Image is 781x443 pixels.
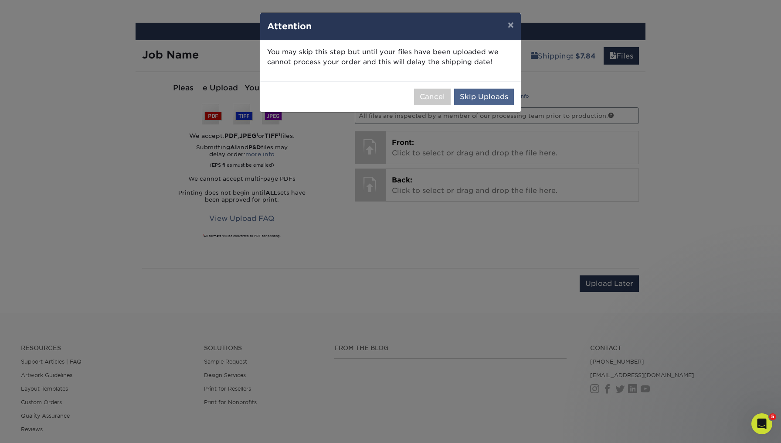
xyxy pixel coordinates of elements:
button: Cancel [414,89,451,105]
h4: Attention [267,20,514,33]
button: × [501,13,521,37]
span: 5 [769,413,776,420]
button: Skip Uploads [454,89,514,105]
iframe: Intercom live chat [751,413,772,434]
p: You may skip this step but until your files have been uploaded we cannot process your order and t... [267,47,514,67]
